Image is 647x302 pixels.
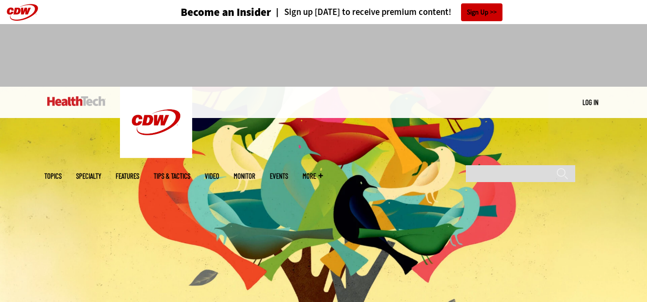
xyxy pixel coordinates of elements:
a: MonITor [234,172,255,180]
a: Become an Insider [145,7,271,18]
a: Tips & Tactics [154,172,190,180]
a: Log in [582,98,598,106]
iframe: advertisement [148,34,499,77]
a: Events [270,172,288,180]
a: CDW [120,150,192,160]
a: Sign Up [461,3,502,21]
img: Home [120,87,192,158]
span: Specialty [76,172,101,180]
span: More [303,172,323,180]
h3: Become an Insider [181,7,271,18]
img: Home [47,96,106,106]
a: Video [205,172,219,180]
a: Sign up [DATE] to receive premium content! [271,8,451,17]
a: Features [116,172,139,180]
div: User menu [582,97,598,107]
span: Topics [44,172,62,180]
